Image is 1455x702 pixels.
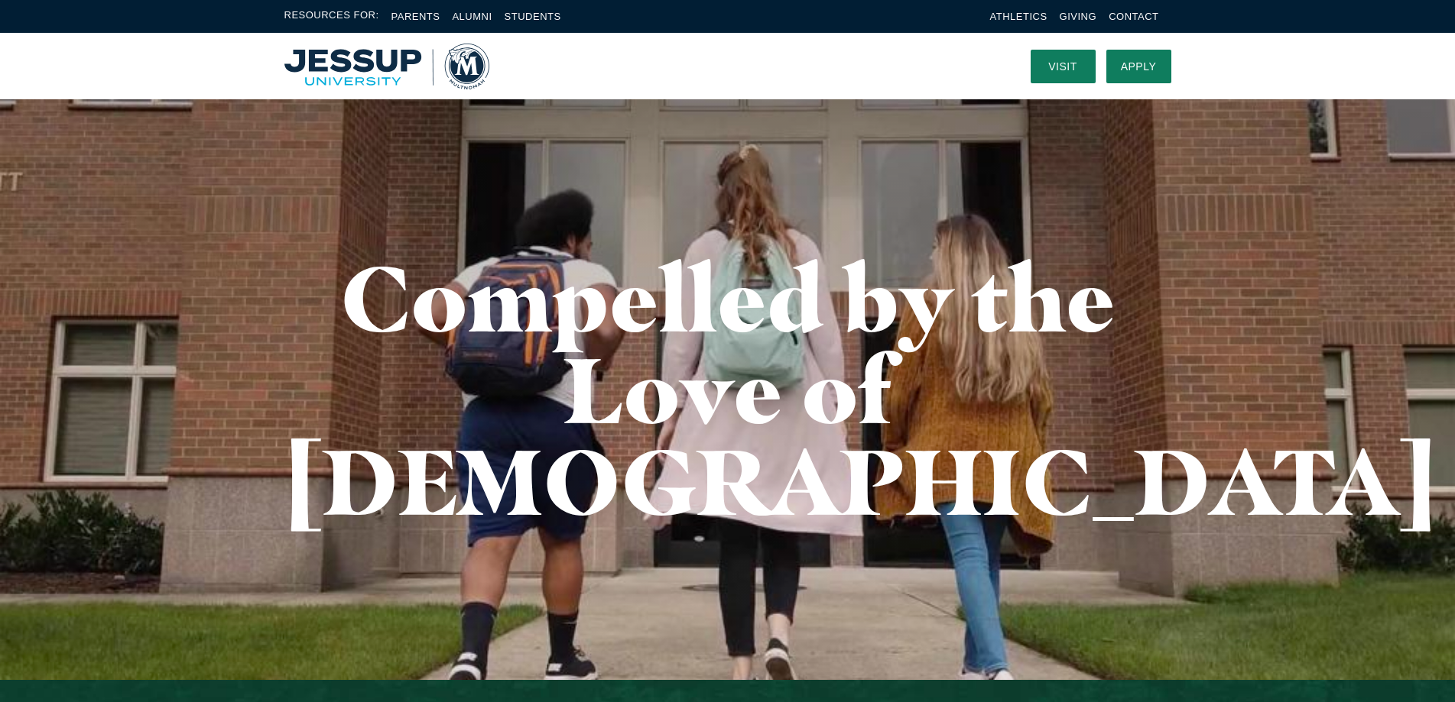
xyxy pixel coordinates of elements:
[284,252,1171,527] h1: Compelled by the Love of [DEMOGRAPHIC_DATA]
[284,8,379,25] span: Resources For:
[391,11,440,22] a: Parents
[505,11,561,22] a: Students
[284,44,489,89] img: Multnomah University Logo
[1109,11,1158,22] a: Contact
[990,11,1047,22] a: Athletics
[1060,11,1097,22] a: Giving
[284,44,489,89] a: Home
[452,11,492,22] a: Alumni
[1106,50,1171,83] a: Apply
[1031,50,1096,83] a: Visit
